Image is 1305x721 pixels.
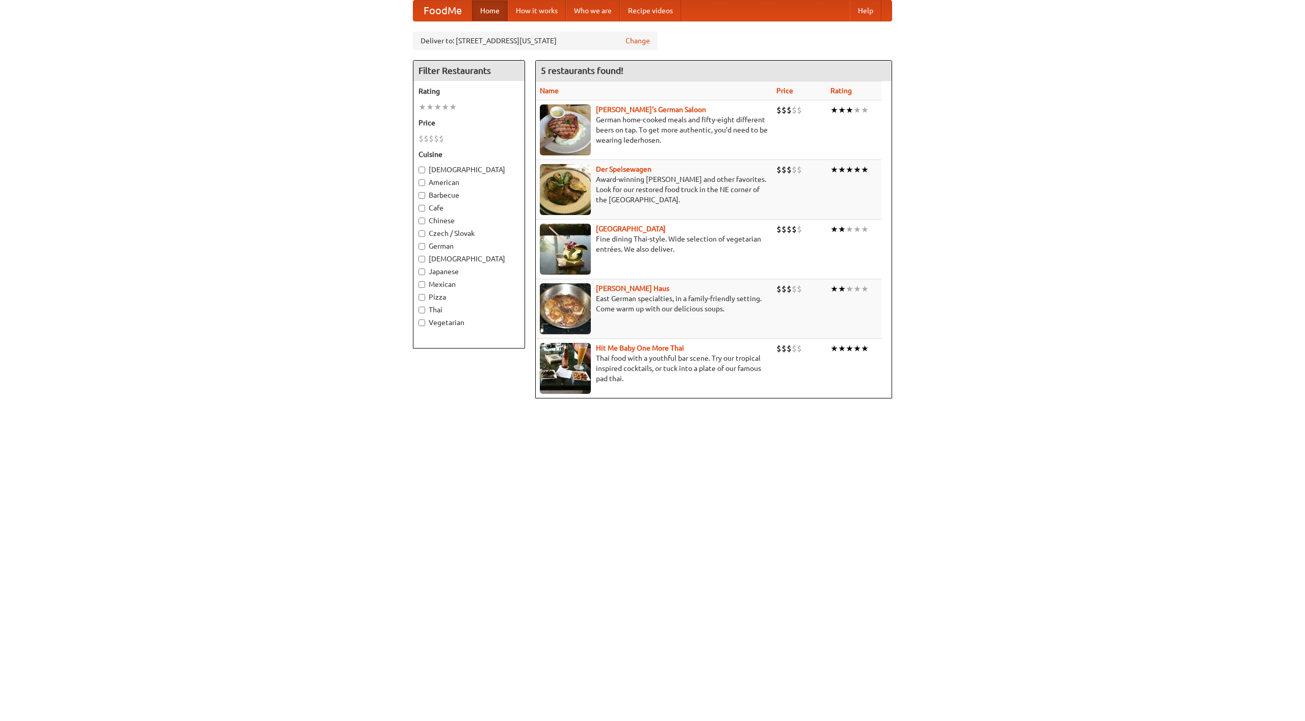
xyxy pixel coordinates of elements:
p: Fine dining Thai-style. Wide selection of vegetarian entrées. We also deliver. [540,234,768,254]
li: ★ [846,224,853,235]
a: [GEOGRAPHIC_DATA] [596,225,666,233]
li: ★ [838,164,846,175]
li: $ [776,164,781,175]
li: $ [787,164,792,175]
input: [DEMOGRAPHIC_DATA] [419,167,425,173]
li: $ [776,224,781,235]
a: [PERSON_NAME] Haus [596,284,669,292]
li: ★ [846,164,853,175]
h5: Rating [419,86,519,96]
a: Price [776,87,793,95]
li: ★ [861,164,869,175]
li: $ [792,343,797,354]
li: ★ [830,224,838,235]
li: ★ [441,101,449,113]
label: [DEMOGRAPHIC_DATA] [419,165,519,175]
input: Japanese [419,269,425,275]
li: $ [776,343,781,354]
img: speisewagen.jpg [540,164,591,215]
li: ★ [853,164,861,175]
li: ★ [846,283,853,295]
a: Help [850,1,881,21]
li: ★ [861,343,869,354]
label: Vegetarian [419,317,519,328]
a: Name [540,87,559,95]
a: [PERSON_NAME]'s German Saloon [596,105,706,114]
li: ★ [434,101,441,113]
label: Cafe [419,203,519,213]
a: Change [625,36,650,46]
li: $ [776,104,781,116]
label: [DEMOGRAPHIC_DATA] [419,254,519,264]
li: $ [781,104,787,116]
li: ★ [449,101,457,113]
li: $ [781,224,787,235]
li: ★ [853,283,861,295]
label: Czech / Slovak [419,228,519,238]
li: $ [781,283,787,295]
li: $ [439,133,444,144]
label: Barbecue [419,190,519,200]
li: ★ [426,101,434,113]
li: $ [787,283,792,295]
a: FoodMe [413,1,472,21]
img: kohlhaus.jpg [540,283,591,334]
li: $ [787,343,792,354]
input: Czech / Slovak [419,230,425,237]
a: How it works [508,1,566,21]
input: Barbecue [419,192,425,199]
label: Pizza [419,292,519,302]
li: ★ [853,224,861,235]
p: Thai food with a youthful bar scene. Try our tropical inspired cocktails, or tuck into a plate of... [540,353,768,384]
a: Der Speisewagen [596,165,651,173]
input: American [419,179,425,186]
img: babythai.jpg [540,343,591,394]
li: ★ [838,283,846,295]
li: $ [787,104,792,116]
li: $ [792,104,797,116]
li: ★ [853,343,861,354]
li: ★ [838,343,846,354]
input: Mexican [419,281,425,288]
label: American [419,177,519,188]
li: $ [797,164,802,175]
li: ★ [861,104,869,116]
label: Mexican [419,279,519,289]
input: Cafe [419,205,425,211]
img: esthers.jpg [540,104,591,155]
a: Recipe videos [620,1,681,21]
input: [DEMOGRAPHIC_DATA] [419,256,425,262]
li: $ [429,133,434,144]
li: $ [787,224,792,235]
li: $ [797,343,802,354]
li: $ [781,343,787,354]
li: $ [792,224,797,235]
li: $ [797,104,802,116]
input: Pizza [419,294,425,301]
li: $ [792,283,797,295]
input: Chinese [419,218,425,224]
label: German [419,241,519,251]
a: Home [472,1,508,21]
li: ★ [838,224,846,235]
input: Thai [419,307,425,313]
ng-pluralize: 5 restaurants found! [541,66,623,75]
li: ★ [846,104,853,116]
img: satay.jpg [540,224,591,275]
h5: Cuisine [419,149,519,159]
li: $ [419,133,424,144]
p: German home-cooked meals and fifty-eight different beers on tap. To get more authentic, you'd nee... [540,115,768,145]
input: Vegetarian [419,319,425,326]
li: ★ [419,101,426,113]
li: ★ [830,104,838,116]
p: Award-winning [PERSON_NAME] and other favorites. Look for our restored food truck in the NE corne... [540,174,768,205]
div: Deliver to: [STREET_ADDRESS][US_STATE] [413,32,658,50]
li: $ [797,283,802,295]
li: ★ [846,343,853,354]
li: $ [776,283,781,295]
li: ★ [838,104,846,116]
li: ★ [853,104,861,116]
